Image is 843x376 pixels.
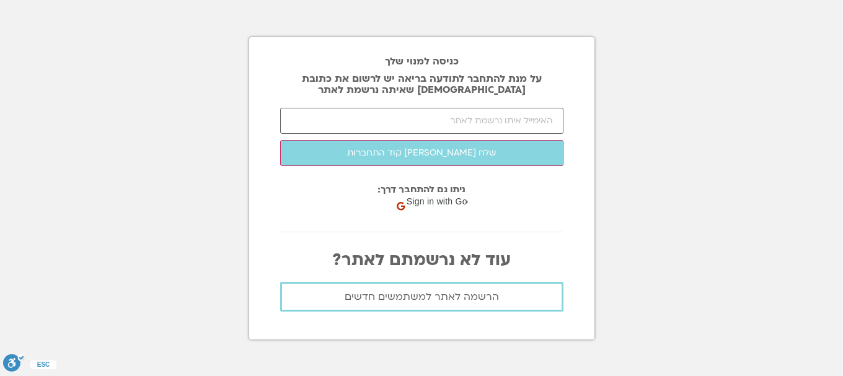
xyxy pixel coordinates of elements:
[280,140,563,166] button: שלח [PERSON_NAME] קוד התחברות
[280,56,563,67] h2: כניסה למנוי שלך
[280,282,563,312] a: הרשמה לאתר למשתמשים חדשים
[401,195,490,208] span: Sign in with Google
[280,73,563,95] p: על מנת להתחבר לתודעה בריאה יש לרשום את כתובת [DEMOGRAPHIC_DATA] שאיתה נרשמת לאתר
[280,251,563,269] p: עוד לא נרשמתם לאתר?
[393,190,514,214] div: Sign in with Google
[280,108,563,134] input: האימייל איתו נרשמת לאתר
[345,291,499,302] span: הרשמה לאתר למשתמשים חדשים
